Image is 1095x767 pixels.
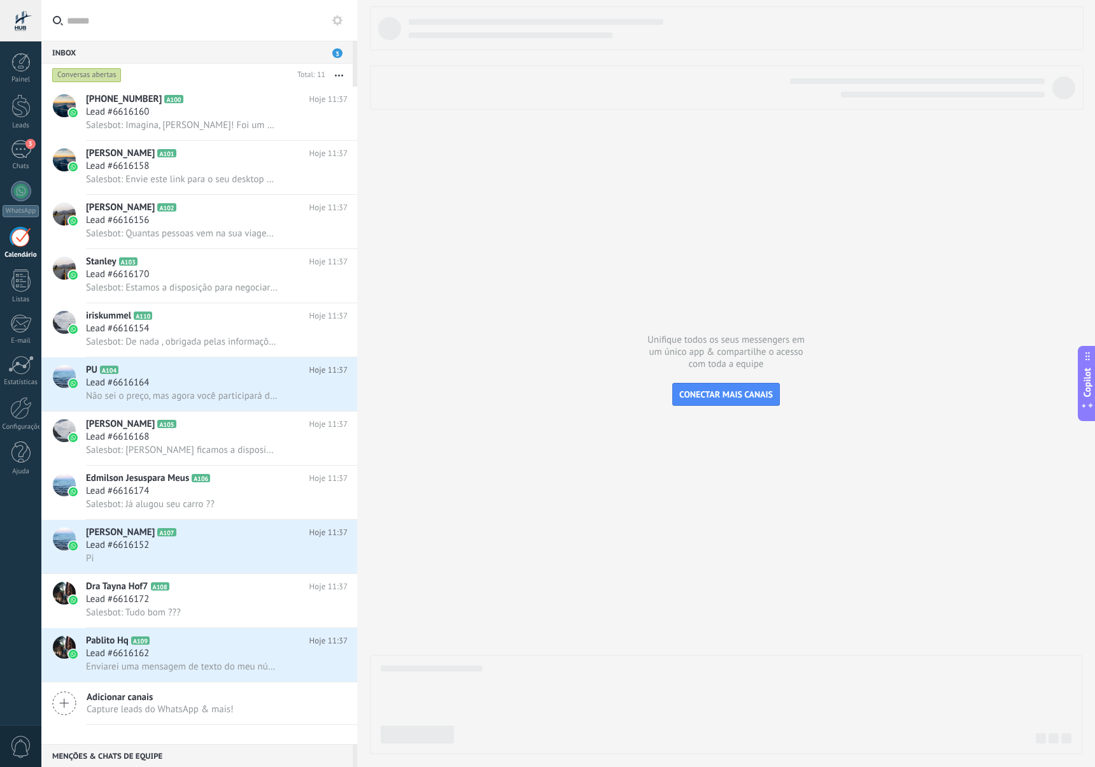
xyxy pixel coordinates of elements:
span: A110 [134,312,152,320]
span: A105 [157,420,176,428]
a: avatariconPablito HqA109Hoje 11:37Lead #6616162Enviarei uma mensagem de texto do meu número comer... [41,628,357,682]
span: Hoje 11:37 [309,201,348,214]
span: Stanley [86,255,117,268]
span: Edmilson Jesuspara Meus [86,472,189,485]
span: A100 [164,95,183,103]
span: CONECTAR MAIS CANAIS [679,389,773,400]
div: WhatsApp [3,205,39,217]
span: Salesbot: De nada , obrigada pelas informações, qualquer dúvida estou a disposição [86,336,278,348]
div: Leads [3,122,39,130]
a: avataricon[PERSON_NAME]A102Hoje 11:37Lead #6616156Salesbot: Quantas pessoas vem na sua viagem ? [41,195,357,248]
a: avataricon[PERSON_NAME]A105Hoje 11:37Lead #6616168Salesbot: [PERSON_NAME] ficamos a disposição, c... [41,412,357,465]
div: Listas [3,296,39,304]
span: A101 [157,149,176,157]
span: Salesbot: [PERSON_NAME] ficamos a disposição, caso você queira deixar para mais perto da sua viag... [86,444,278,456]
div: Chats [3,162,39,171]
div: Configurações [3,423,39,431]
img: icon [69,217,78,226]
span: Lead #6616158 [86,160,149,173]
img: icon [69,325,78,334]
span: Hoje 11:37 [309,634,348,647]
span: Hoje 11:37 [309,418,348,431]
span: Salesbot: Estamos a disposição para negociar o orçamento enviado [86,282,278,294]
span: Hoje 11:37 [309,580,348,593]
a: avatariconiriskummelA110Hoje 11:37Lead #6616154Salesbot: De nada , obrigada pelas informações, qu... [41,303,357,357]
span: A108 [151,582,169,591]
span: Salesbot: Quantas pessoas vem na sua viagem ? [86,227,278,240]
span: Lead #6616160 [86,106,149,118]
span: iriskummel [86,310,131,322]
a: avataricon[PERSON_NAME]A101Hoje 11:37Lead #6616158Salesbot: Envie este link para o seu desktop e ... [41,141,357,194]
img: icon [69,271,78,280]
span: [PHONE_NUMBER] [86,93,162,106]
img: icon [69,596,78,605]
span: Não sei o preço, mas agora você participará da reunião com meu agente [PERSON_NAME] e ele entrará... [86,390,278,402]
span: 3 [25,139,36,149]
div: Inbox [41,41,353,64]
span: A102 [157,203,176,211]
span: 3 [332,48,343,58]
div: E-mail [3,337,39,345]
span: Salesbot: Envie este link para o seu desktop e abra para continuar configurando [URL][DOMAIN_NAME].. [86,173,278,185]
span: Copilot [1081,368,1094,398]
a: avataricon[PHONE_NUMBER]A100Hoje 11:37Lead #6616160Salesbot: Imagina, [PERSON_NAME]! Foi um praze... [41,87,357,140]
span: Pablito Hq [86,634,129,647]
span: Salesbot: Imagina, [PERSON_NAME]! Foi um prazer falar com você. Se um dia precisar de carro para ... [86,119,278,131]
span: Lead #6616154 [86,322,149,335]
img: icon [69,433,78,442]
span: [PERSON_NAME] [86,147,155,160]
a: avatariconPUA104Hoje 11:37Lead #6616164Não sei o preço, mas agora você participará da reunião com... [41,357,357,411]
span: Lead #6616174 [86,485,149,498]
button: Mais [325,64,353,87]
img: icon [69,650,78,659]
span: Salesbot: Tudo bom ??? [86,606,181,619]
a: avataricon[PERSON_NAME]A107Hoje 11:37Lead #6616152Pi [41,520,357,573]
span: [PERSON_NAME] [86,418,155,431]
span: Lead #6616170 [86,268,149,281]
a: avatariconStanleyA103Hoje 11:37Lead #6616170Salesbot: Estamos a disposição para negociar o orçame... [41,249,357,303]
span: PU [86,364,97,376]
span: Adicionar canais [87,691,234,703]
img: icon [69,541,78,550]
img: icon [69,487,78,496]
div: Ajuda [3,468,39,476]
div: Conversas abertas [52,68,122,83]
a: avatariconEdmilson Jesuspara MeusA106Hoje 11:37Lead #6616174Salesbot: Já alugou seu carro ?? [41,466,357,519]
span: Hoje 11:37 [309,147,348,160]
span: Capture leads do WhatsApp & mais! [87,703,234,715]
span: Lead #6616164 [86,376,149,389]
span: Hoje 11:37 [309,93,348,106]
img: icon [69,162,78,171]
span: Dra Tayna Hof7 [86,580,148,593]
div: Total: 11 [292,69,325,82]
div: Estatísticas [3,378,39,387]
span: Lead #6616162 [86,647,149,660]
div: Calendário [3,251,39,259]
span: Lead #6616152 [86,539,149,552]
div: Menções & Chats de equipe [41,744,353,767]
div: Painel [3,76,39,84]
span: Pi [86,552,94,564]
span: A104 [100,366,118,374]
span: Hoje 11:37 [309,472,348,485]
span: Hoje 11:37 [309,310,348,322]
span: Enviarei uma mensagem de texto do meu número comercial: [PHONE_NUMBER] [86,661,278,673]
span: Hoje 11:37 [309,255,348,268]
img: icon [69,379,78,388]
span: Hoje 11:37 [309,364,348,376]
span: A107 [157,528,176,536]
span: Lead #6616156 [86,214,149,227]
span: A106 [192,474,210,482]
span: Salesbot: Já alugou seu carro ?? [86,498,215,510]
img: icon [69,108,78,117]
span: [PERSON_NAME] [86,526,155,539]
span: [PERSON_NAME] [86,201,155,214]
button: CONECTAR MAIS CANAIS [672,383,780,406]
span: A109 [131,636,150,645]
span: Hoje 11:37 [309,526,348,539]
span: Lead #6616172 [86,593,149,606]
span: Lead #6616168 [86,431,149,443]
a: avatariconDra Tayna Hof7A108Hoje 11:37Lead #6616172Salesbot: Tudo bom ??? [41,574,357,627]
span: A103 [119,257,138,266]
